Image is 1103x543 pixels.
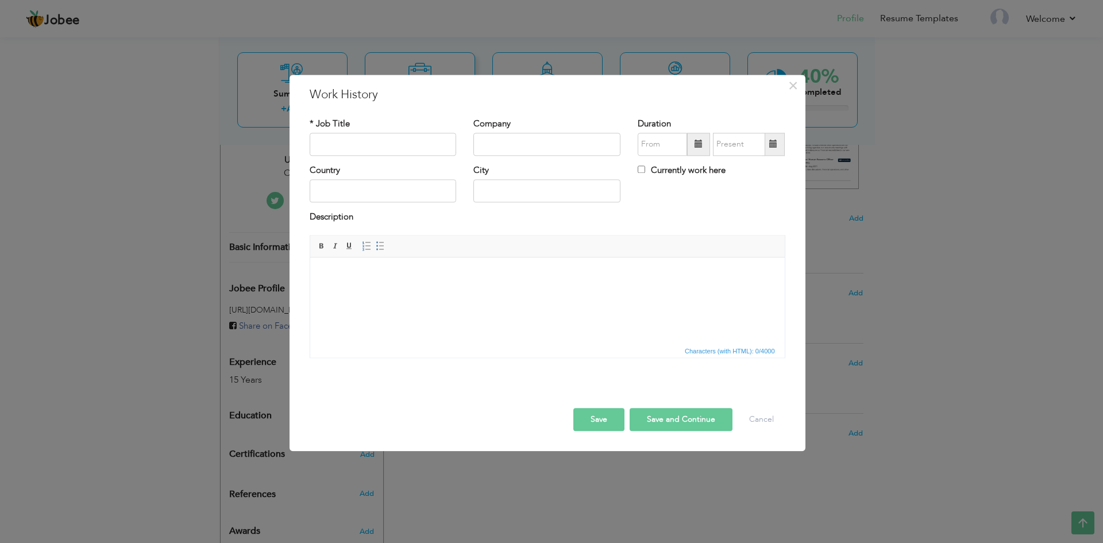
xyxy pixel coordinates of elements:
input: Present [713,133,765,156]
a: Bold [315,240,328,252]
span: Characters (with HTML): 0/4000 [682,346,777,356]
iframe: Rich Text Editor, workEditor [310,257,785,344]
label: City [473,164,489,176]
div: Statistics [682,346,778,356]
button: Save [573,408,624,431]
label: Company [473,118,511,130]
input: From [638,133,687,156]
button: Cancel [738,408,785,431]
input: Currently work here [638,165,645,173]
a: Italic [329,240,342,252]
label: Currently work here [638,164,726,176]
a: Underline [343,240,356,252]
button: Close [784,76,803,95]
label: * Job Title [310,118,350,130]
a: Insert/Remove Numbered List [360,240,373,252]
label: Duration [638,118,671,130]
label: Country [310,164,340,176]
span: × [788,75,798,96]
button: Save and Continue [630,408,732,431]
label: Description [310,211,353,224]
a: Insert/Remove Bulleted List [374,240,387,252]
h3: Work History [310,86,785,103]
